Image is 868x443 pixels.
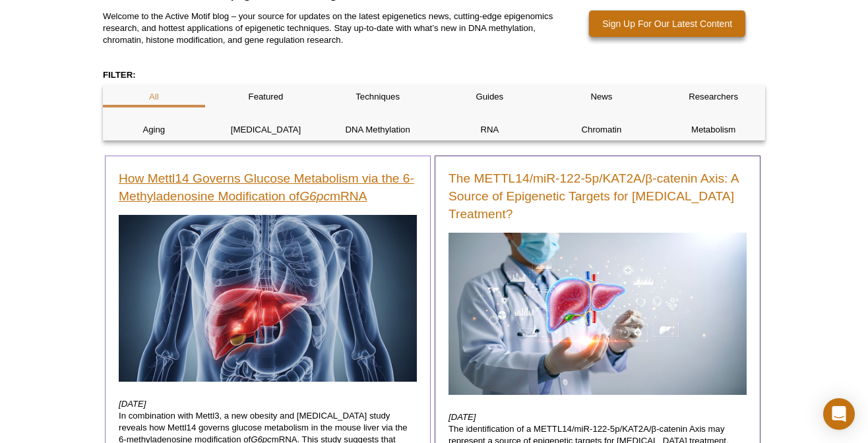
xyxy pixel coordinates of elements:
p: Chromatin [551,124,653,136]
p: Aging [103,124,205,136]
p: Guides [439,91,541,103]
img: Doctor with liver [449,233,747,395]
p: DNA Methylation [326,124,429,136]
em: G6pc [299,189,330,203]
a: How Mettl14 Governs Glucose Metabolism via the 6-Methyladenosine Modification ofG6pcmRNA [119,169,417,205]
p: Featured [215,91,317,103]
img: Human liver [119,215,417,382]
em: [DATE] [449,412,476,422]
a: The METTL14/miR-122-5p/KAT2A/β-catenin Axis: A Source of Epigenetic Targets for [MEDICAL_DATA] Tr... [449,169,747,223]
p: [MEDICAL_DATA] [215,124,317,136]
p: Welcome to the Active Motif blog – your source for updates on the latest epigenetics news, cuttin... [103,11,559,46]
em: [DATE] [119,399,146,409]
p: All [103,91,205,103]
p: Researchers [662,91,764,103]
p: Techniques [326,91,429,103]
strong: FILTER: [103,70,136,80]
p: Metabolism [662,124,764,136]
div: Open Intercom Messenger [823,398,855,430]
a: Sign Up For Our Latest Content [589,11,745,37]
p: News [551,91,653,103]
p: RNA [439,124,541,136]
